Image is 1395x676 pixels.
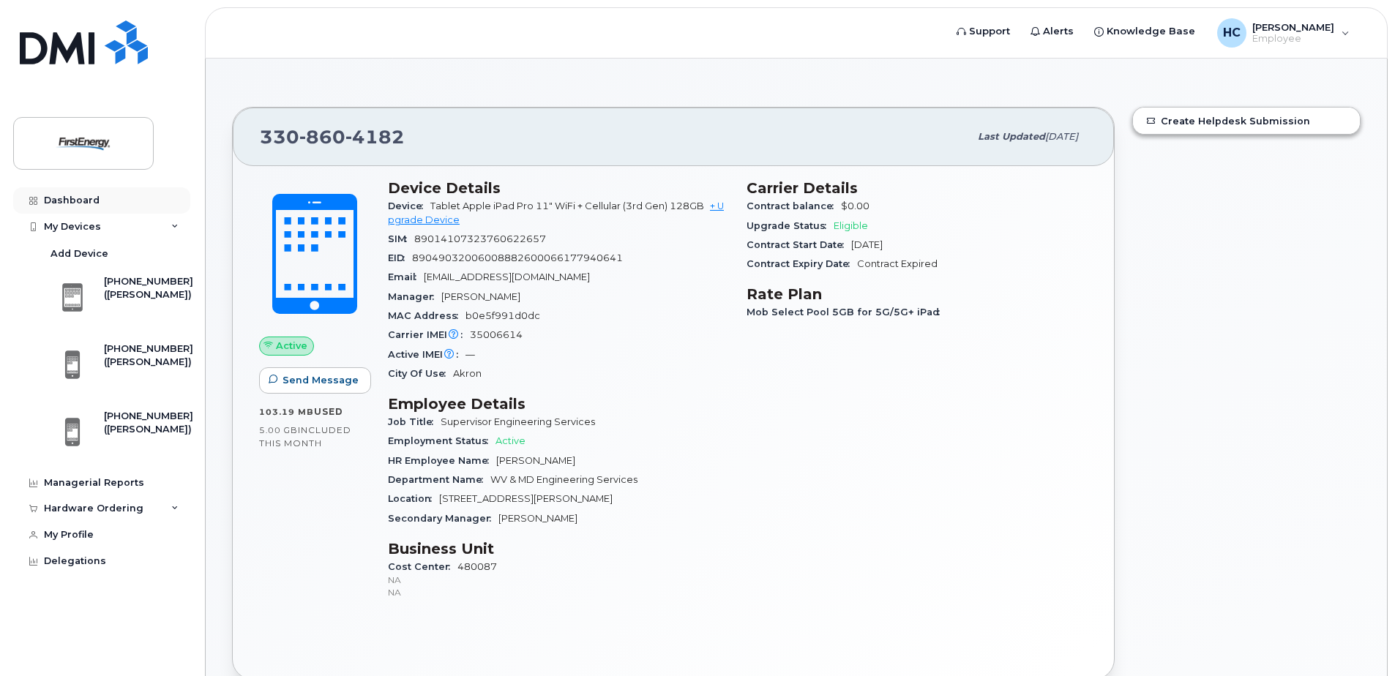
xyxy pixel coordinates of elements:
[424,271,590,282] span: [EMAIL_ADDRESS][DOMAIN_NAME]
[388,179,729,197] h3: Device Details
[388,435,495,446] span: Employment Status
[841,200,869,211] span: $0.00
[496,455,575,466] span: [PERSON_NAME]
[430,200,704,211] span: Tablet Apple iPad Pro 11" WiFi + Cellular (3rd Gen) 128GB
[388,513,498,524] span: Secondary Manager
[259,425,298,435] span: 5.00 GB
[388,200,430,211] span: Device
[345,126,405,148] span: 4182
[439,493,613,504] span: [STREET_ADDRESS][PERSON_NAME]
[314,406,343,417] span: used
[857,258,938,269] span: Contract Expired
[388,455,496,466] span: HR Employee Name
[388,252,412,263] span: EID
[851,239,883,250] span: [DATE]
[834,220,868,231] span: Eligible
[259,407,314,417] span: 103.19 MB
[388,416,441,427] span: Job Title
[414,233,546,244] span: 89014107323760622657
[465,349,475,360] span: —
[388,329,470,340] span: Carrier IMEI
[283,373,359,387] span: Send Message
[388,493,439,504] span: Location
[388,368,453,379] span: City Of Use
[470,329,523,340] span: 35006614
[388,349,465,360] span: Active IMEI
[747,200,841,211] span: Contract balance
[441,291,520,302] span: [PERSON_NAME]
[388,540,729,557] h3: Business Unit
[747,258,857,269] span: Contract Expiry Date
[441,416,595,427] span: Supervisor Engineering Services
[388,574,729,586] p: NA
[260,126,405,148] span: 330
[747,220,834,231] span: Upgrade Status
[747,179,1088,197] h3: Carrier Details
[276,339,307,353] span: Active
[495,435,526,446] span: Active
[299,126,345,148] span: 860
[388,233,414,244] span: SIM
[388,291,441,302] span: Manager
[388,561,457,572] span: Cost Center
[490,474,637,485] span: WV & MD Engineering Services
[388,310,465,321] span: MAC Address
[259,367,371,394] button: Send Message
[388,586,729,598] p: NA
[1045,131,1078,142] span: [DATE]
[388,474,490,485] span: Department Name
[388,200,724,225] a: + Upgrade Device
[465,310,540,321] span: b0e5f991d0dc
[498,513,577,524] span: [PERSON_NAME]
[978,131,1045,142] span: Last updated
[388,561,729,599] span: 480087
[388,395,729,413] h3: Employee Details
[747,239,851,250] span: Contract Start Date
[453,368,482,379] span: Akron
[747,285,1088,303] h3: Rate Plan
[412,252,623,263] span: 89049032006008882600066177940641
[1331,612,1384,665] iframe: Messenger Launcher
[259,424,351,448] span: included this month
[388,271,424,282] span: Email
[1133,108,1360,134] a: Create Helpdesk Submission
[747,307,947,318] span: Mob Select Pool 5GB for 5G/5G+ iPad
